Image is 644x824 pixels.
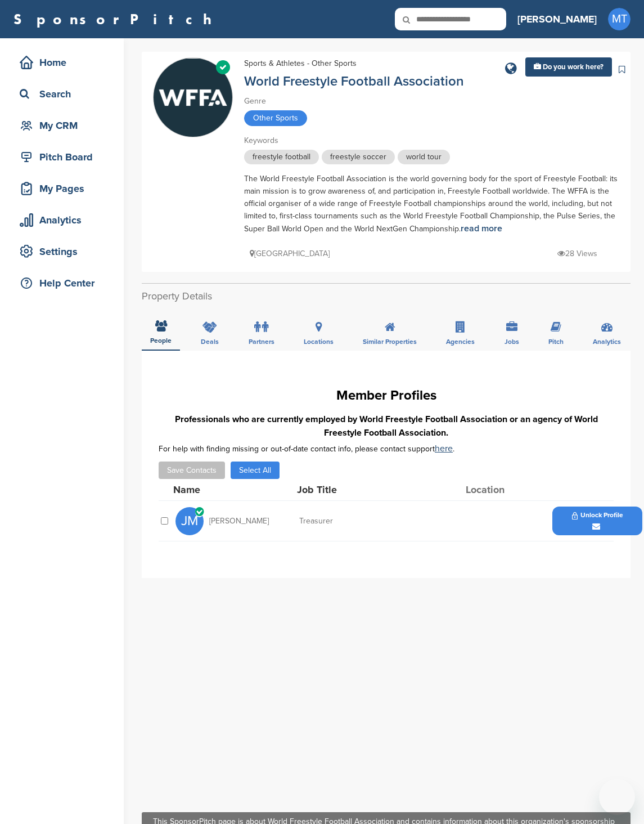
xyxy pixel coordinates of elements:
[142,289,631,304] h2: Property Details
[517,7,597,32] a: [PERSON_NAME]
[297,485,466,495] div: Job Title
[244,110,307,126] span: Other Sports
[11,50,112,75] a: Home
[543,62,604,71] span: Do you work here?
[17,147,112,167] div: Pitch Board
[398,150,450,164] span: world tour
[17,273,112,293] div: Help Center
[304,338,334,345] span: Locations
[154,59,232,137] img: Sponsorpitch & World Freestyle Football Association
[11,81,112,107] a: Search
[11,207,112,233] a: Analytics
[572,512,623,520] span: Unlock Profile
[608,8,631,30] span: MT
[159,444,614,453] div: For help with finding missing or out-of-date contact info, please contact support .
[299,517,468,525] div: Treasurer
[250,247,330,261] p: [GEOGRAPHIC_DATA]
[201,338,219,345] span: Deals
[244,73,464,89] a: World Freestyle Football Association
[17,115,112,136] div: My CRM
[446,338,475,345] span: Agencies
[17,52,112,73] div: Home
[173,485,297,495] div: Name
[231,462,280,479] button: Select All
[11,270,112,296] a: Help Center
[548,338,564,345] span: Pitch
[244,57,357,70] div: Sports & Athletes - Other Sports
[244,135,619,147] div: Keywords
[11,144,112,170] a: Pitch Board
[599,779,635,815] iframe: Button to launch messaging window
[244,150,319,164] span: freestyle football
[159,462,225,479] button: Save Contacts
[505,338,519,345] span: Jobs
[249,338,274,345] span: Partners
[525,57,612,77] a: Do you work here?
[150,337,172,344] span: People
[11,113,112,138] a: My CRM
[175,501,642,541] a: JM [PERSON_NAME] Treasurer Unlock Profile
[13,12,219,26] a: SponsorPitch
[363,338,417,345] span: Similar Properties
[159,386,614,406] h1: Member Profiles
[435,443,453,454] a: here
[17,241,112,262] div: Settings
[17,178,112,199] div: My Pages
[209,517,269,525] span: [PERSON_NAME]
[244,95,619,108] div: Genre
[11,239,112,265] a: Settings
[159,413,614,440] h3: Professionals who are currently employed by World Freestyle Football Association or an agency of ...
[175,507,204,535] span: JM
[322,150,395,164] span: freestyle soccer
[17,210,112,230] div: Analytics
[244,173,619,235] div: The World Freestyle Football Association is the world governing body for the sport of Freestyle F...
[593,338,621,345] span: Analytics
[557,247,597,261] p: 28 Views
[466,485,550,495] div: Location
[17,84,112,104] div: Search
[461,223,502,234] a: read more
[11,176,112,201] a: My Pages
[517,11,597,27] h3: [PERSON_NAME]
